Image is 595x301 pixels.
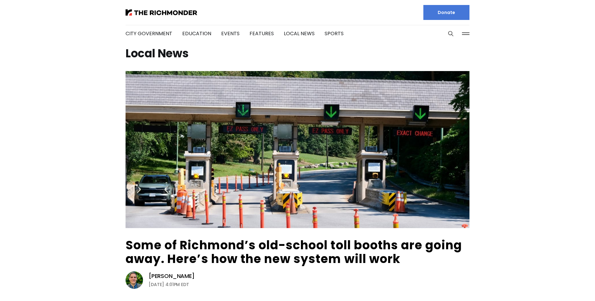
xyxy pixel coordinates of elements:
[126,71,469,228] img: Some of Richmond’s old-school toll booths are going away. Here’s how the new system will work
[126,49,469,59] h1: Local News
[149,272,195,280] a: [PERSON_NAME]
[182,30,211,37] a: Education
[126,30,172,37] a: City Government
[221,30,240,37] a: Events
[250,30,274,37] a: Features
[126,9,197,16] img: The Richmonder
[446,29,455,38] button: Search this site
[126,237,462,267] a: Some of Richmond’s old-school toll booths are going away. Here’s how the new system will work
[423,5,469,20] a: Donate
[325,30,344,37] a: Sports
[126,271,143,289] img: Graham Moomaw
[284,30,315,37] a: Local News
[149,281,189,288] time: [DATE] 4:01PM EDT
